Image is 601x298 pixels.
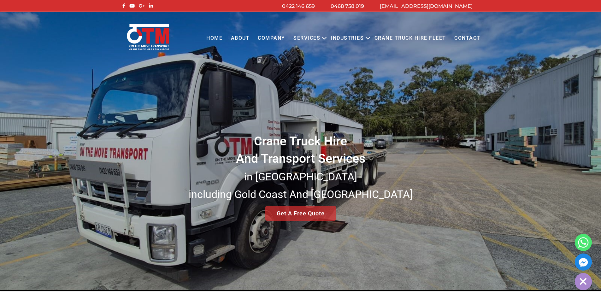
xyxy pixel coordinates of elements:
[380,3,473,9] a: [EMAIL_ADDRESS][DOMAIN_NAME]
[254,30,289,47] a: COMPANY
[327,30,368,47] a: Industries
[450,30,485,47] a: Contact
[202,30,227,47] a: Home
[575,234,592,251] a: Whatsapp
[189,170,413,201] small: in [GEOGRAPHIC_DATA] including Gold Coast And [GEOGRAPHIC_DATA]
[289,30,324,47] a: Services
[575,254,592,271] a: Facebook_Messenger
[227,30,254,47] a: About
[331,3,364,9] a: 0468 758 019
[370,30,450,47] a: Crane Truck Hire Fleet
[282,3,315,9] a: 0422 146 659
[265,206,336,221] a: Get A Free Quote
